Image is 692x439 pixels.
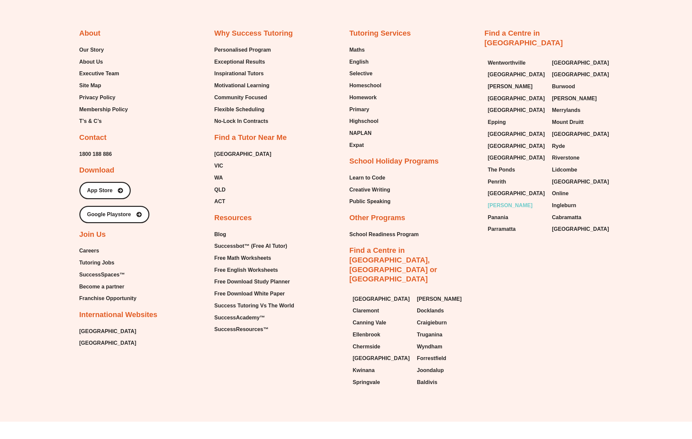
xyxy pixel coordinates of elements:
[488,117,506,127] span: Epping
[214,81,271,91] a: Motivational Learning
[353,377,411,387] a: Springvale
[214,29,293,38] h2: Why Success Tutoring
[417,330,442,340] span: Truganina
[87,212,131,217] span: Google Playstore
[552,94,597,104] span: [PERSON_NAME]
[488,82,546,92] a: [PERSON_NAME]
[350,140,364,150] span: Expat
[552,141,610,151] a: Ryde
[214,185,271,195] a: QLD
[79,182,131,199] a: App Store
[488,58,526,68] span: Wentworthville
[552,201,576,211] span: Ingleburn
[79,230,106,239] h2: Join Us
[214,81,269,91] span: Motivational Learning
[353,365,411,375] a: Kwinana
[214,277,294,287] a: Free Download Study Planner
[552,105,610,115] a: Merrylands
[552,141,565,151] span: Ryde
[488,224,516,234] span: Parramatta
[79,133,107,143] h2: Contact
[552,189,610,199] a: Online
[552,213,581,222] span: Cabramatta
[79,81,101,91] span: Site Map
[214,301,294,311] span: Success Tutoring Vs The World
[552,165,577,175] span: Lidcombe
[79,45,128,55] a: Our Story
[79,206,149,223] a: Google Playstore
[488,129,546,139] a: [GEOGRAPHIC_DATA]
[350,197,391,207] a: Public Speaking
[350,57,382,67] a: English
[350,116,379,126] span: Highschool
[353,365,375,375] span: Kwinana
[353,318,386,328] span: Canning Vale
[417,294,475,304] a: [PERSON_NAME]
[417,353,446,363] span: Forrestfield
[353,353,410,363] span: [GEOGRAPHIC_DATA]
[214,93,271,103] a: Community Focused
[488,105,545,115] span: [GEOGRAPHIC_DATA]
[79,105,128,115] span: Membership Policy
[79,293,137,303] a: Franchise Opportunity
[417,306,475,316] a: Docklands
[552,224,610,234] a: [GEOGRAPHIC_DATA]
[488,70,545,80] span: [GEOGRAPHIC_DATA]
[350,105,382,115] a: Primary
[214,313,265,323] span: SuccessAcademy™
[417,353,475,363] a: Forrestfield
[552,82,575,92] span: Burwood
[350,246,437,283] a: Find a Centre in [GEOGRAPHIC_DATA], [GEOGRAPHIC_DATA] or [GEOGRAPHIC_DATA]
[417,365,444,375] span: Joondalup
[214,45,271,55] a: Personalised Program
[350,229,419,239] span: School Readiness Program
[417,294,462,304] span: [PERSON_NAME]
[353,306,411,316] a: Claremont
[214,324,269,334] span: SuccessResources™
[552,213,610,222] a: Cabramatta
[79,57,128,67] a: About Us
[488,141,546,151] a: [GEOGRAPHIC_DATA]
[552,117,584,127] span: Mount Druitt
[578,364,692,439] iframe: Chat Widget
[350,93,377,103] span: Homework
[417,306,444,316] span: Docklands
[552,177,610,187] a: [GEOGRAPHIC_DATA]
[552,129,610,139] a: [GEOGRAPHIC_DATA]
[214,161,271,171] a: VIC
[214,149,271,159] a: [GEOGRAPHIC_DATA]
[552,58,610,68] a: [GEOGRAPHIC_DATA]
[214,265,278,275] span: Free English Worksheets
[353,294,410,304] span: [GEOGRAPHIC_DATA]
[488,153,545,163] span: [GEOGRAPHIC_DATA]
[79,258,137,268] a: Tutoring Jobs
[79,116,128,126] a: T’s & C’s
[79,282,124,292] span: Become a partner
[350,45,382,55] a: Maths
[87,188,112,193] span: App Store
[79,270,137,280] a: SuccessSpaces™
[214,197,225,207] span: ACT
[214,313,294,323] a: SuccessAcademy™
[350,69,373,79] span: Selective
[488,177,506,187] span: Penrith
[552,82,610,92] a: Burwood
[350,157,439,166] h2: School Holiday Programs
[417,318,475,328] a: Craigieburn
[552,201,610,211] a: Ingleburn
[214,229,226,239] span: Blog
[417,377,437,387] span: Baldivis
[417,342,475,352] a: Wyndham
[552,94,610,104] a: [PERSON_NAME]
[214,265,294,275] a: Free English Worksheets
[214,289,294,299] a: Free Download White Paper
[214,277,290,287] span: Free Download Study Planner
[214,289,285,299] span: Free Download White Paper
[350,213,406,223] h2: Other Programs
